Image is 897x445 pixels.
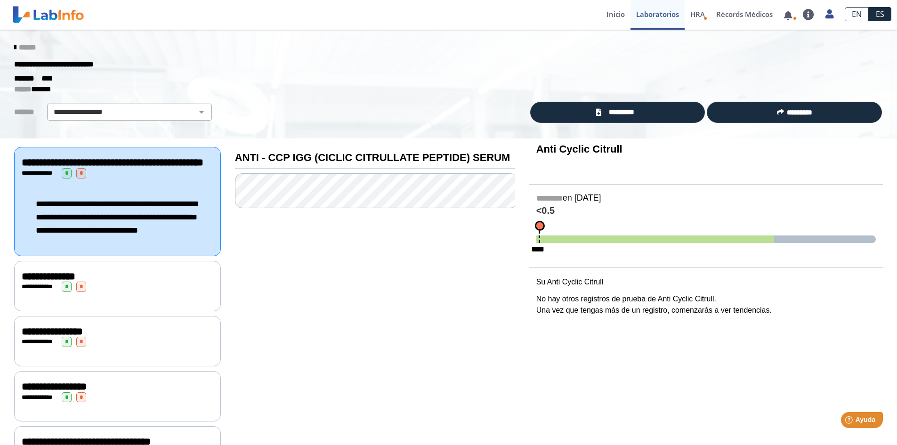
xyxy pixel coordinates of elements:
b: Anti Cyclic Citrull [536,143,622,155]
h5: en [DATE] [536,193,876,204]
h4: <0.5 [536,205,876,217]
iframe: Help widget launcher [813,408,887,435]
a: EN [845,7,869,21]
span: HRA [690,9,705,19]
b: ANTI - CCP IGG (CICLIC CITRULLATE PEPTIDE) SERUM [235,152,510,163]
a: ES [869,7,891,21]
p: Su Anti Cyclic Citrull [536,276,876,288]
p: No hay otros registros de prueba de Anti Cyclic Citrull. Una vez que tengas más de un registro, c... [536,293,876,316]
